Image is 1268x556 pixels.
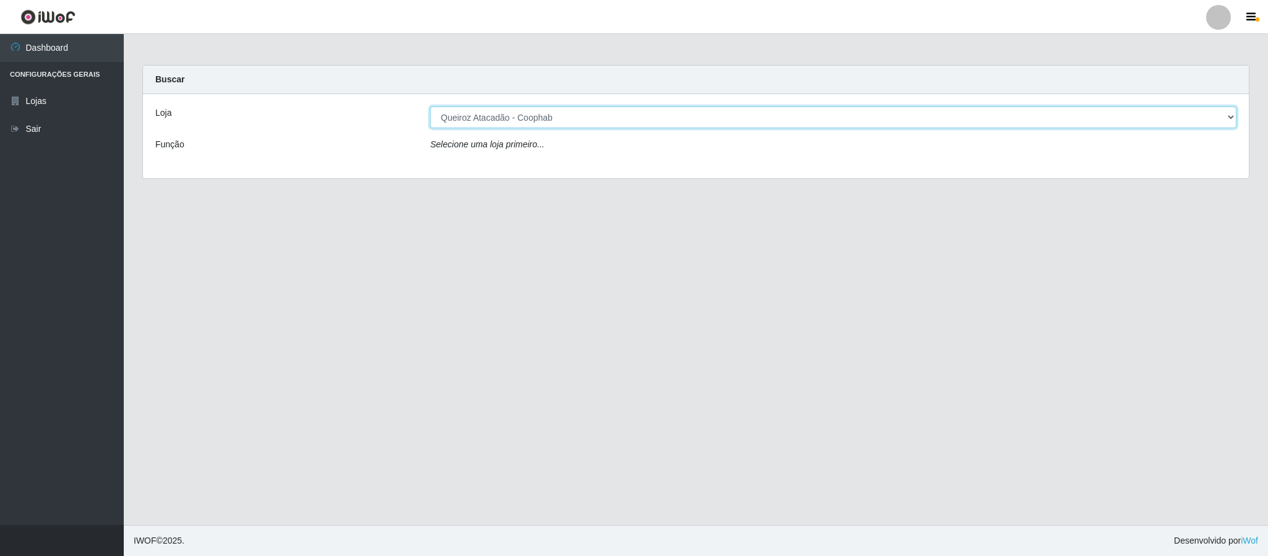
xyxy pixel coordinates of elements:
span: Desenvolvido por [1174,534,1258,547]
img: CoreUI Logo [20,9,75,25]
label: Função [155,138,184,151]
label: Loja [155,106,171,119]
a: iWof [1241,536,1258,545]
span: © 2025 . [134,534,184,547]
span: IWOF [134,536,157,545]
strong: Buscar [155,74,184,84]
i: Selecione uma loja primeiro... [430,139,544,149]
